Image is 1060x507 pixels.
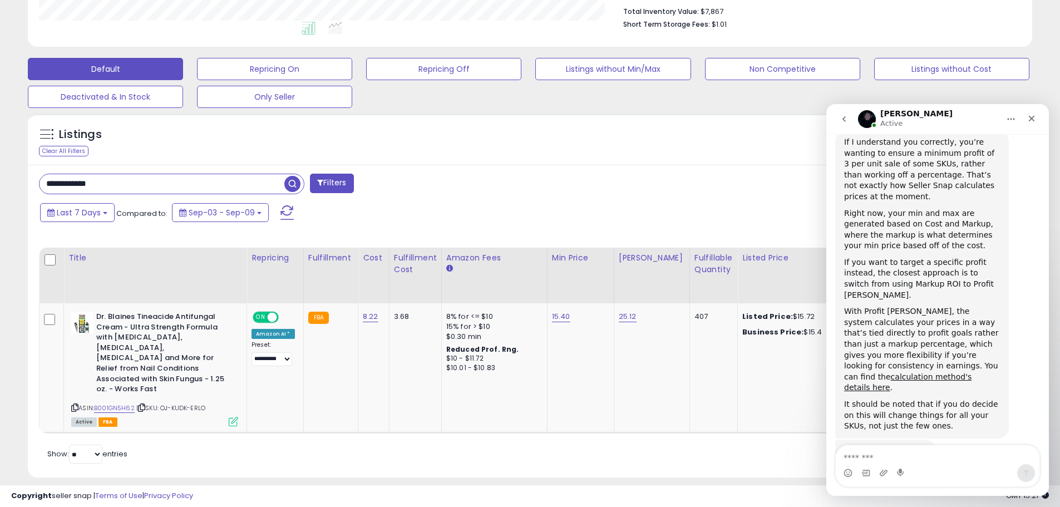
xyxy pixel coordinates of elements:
iframe: Intercom live chat [826,104,1049,496]
small: FBA [308,312,329,324]
a: Privacy Policy [144,490,193,501]
img: 41HfXV3y+JL._SL40_.jpg [71,312,93,334]
div: Preset: [252,341,295,366]
div: Min Price [552,252,609,264]
button: Only Seller [197,86,352,108]
span: | SKU: OJ-KUDK-ERLO [136,403,205,412]
div: $15.4 [742,327,835,337]
b: Business Price: [742,327,803,337]
div: Fulfillment Cost [394,252,437,275]
button: Listings without Min/Max [535,58,691,80]
div: $15.72 [742,312,835,322]
div: Repricing [252,252,299,264]
h5: Listings [59,127,102,142]
div: $10.01 - $10.83 [446,363,539,373]
div: 8% for <= $10 [446,312,539,322]
small: Amazon Fees. [446,264,453,274]
div: Fulfillable Quantity [694,252,733,275]
div: Amazon AI * [252,329,295,339]
button: Default [28,58,183,80]
div: [PERSON_NAME] [619,252,685,264]
div: $0.30 min [446,332,539,342]
a: B001GN5H62 [94,403,135,413]
div: $10 - $11.72 [446,354,539,363]
div: seller snap | | [11,491,193,501]
button: Repricing On [197,58,352,80]
div: Cost [363,252,384,264]
b: Reduced Prof. Rng. [446,344,519,354]
a: Terms of Use [95,490,142,501]
span: OFF [277,313,295,322]
a: 25.12 [619,311,637,322]
button: Last 7 Days [40,203,115,222]
button: Non Competitive [705,58,860,80]
a: 15.40 [552,311,570,322]
button: Deactivated & In Stock [28,86,183,108]
div: Amazon Fees [446,252,543,264]
span: FBA [98,417,117,427]
button: Repricing Off [366,58,521,80]
button: Sep-03 - Sep-09 [172,203,269,222]
b: Total Inventory Value: [623,7,699,16]
span: Last 7 Days [57,207,101,218]
li: $7,867 [623,4,1013,17]
div: Listed Price [742,252,839,264]
span: $1.01 [712,19,727,29]
b: Listed Price: [742,311,793,322]
div: 407 [694,312,729,322]
div: 15% for > $10 [446,322,539,332]
span: ON [254,313,268,322]
span: Show: entries [47,449,127,459]
button: Filters [310,174,353,193]
span: Compared to: [116,208,167,219]
div: Fulfillment [308,252,353,264]
b: Dr. Blaines Tineacide Antifungal Cream - Ultra Strength Formula with [MEDICAL_DATA], [MEDICAL_DAT... [96,312,231,397]
button: Listings without Cost [874,58,1029,80]
span: All listings currently available for purchase on Amazon [71,417,97,427]
div: Title [68,252,242,264]
b: Short Term Storage Fees: [623,19,710,29]
strong: Copyright [11,490,52,501]
div: ASIN: [71,312,238,425]
a: 8.22 [363,311,378,322]
span: Sep-03 - Sep-09 [189,207,255,218]
div: 3.68 [394,312,433,322]
div: Clear All Filters [39,146,88,156]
